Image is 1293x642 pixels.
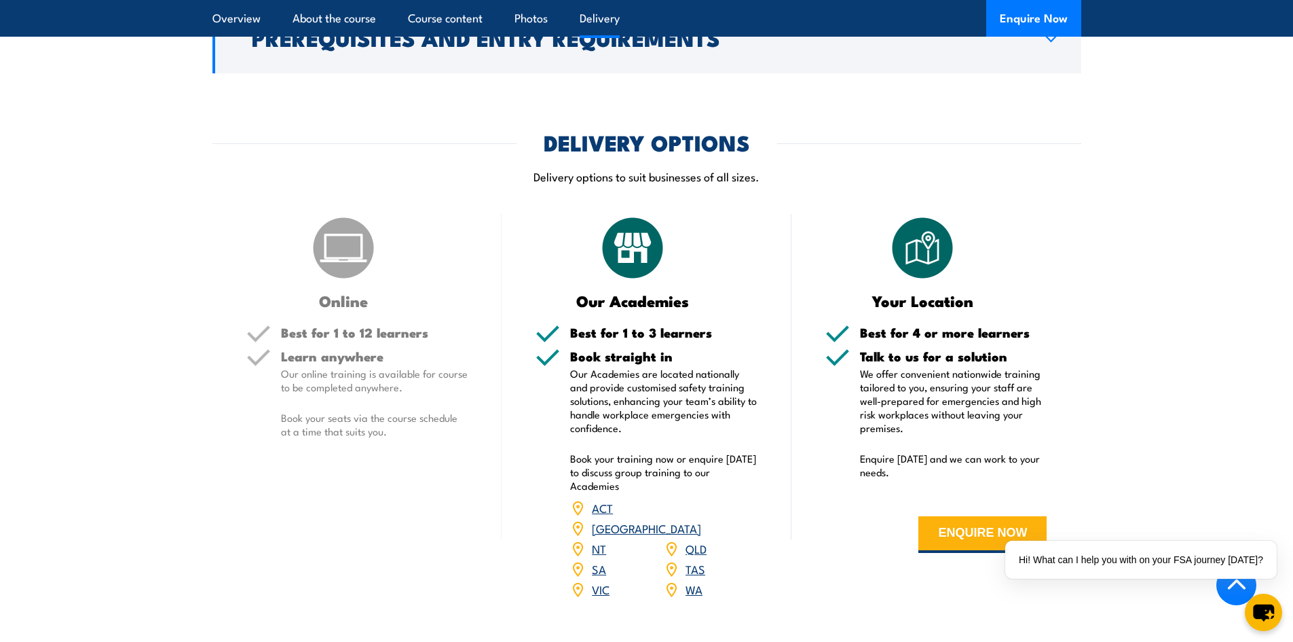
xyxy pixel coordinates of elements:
h5: Talk to us for a solution [860,350,1047,363]
a: SA [592,560,606,577]
a: NT [592,540,606,556]
p: Book your training now or enquire [DATE] to discuss group training to our Academies [570,452,757,493]
h5: Book straight in [570,350,757,363]
h5: Best for 1 to 12 learners [281,326,468,339]
a: [GEOGRAPHIC_DATA] [592,520,701,536]
h5: Learn anywhere [281,350,468,363]
p: Delivery options to suit businesses of all sizes. [212,168,1081,184]
h5: Best for 1 to 3 learners [570,326,757,339]
a: QLD [686,540,707,556]
button: ENQUIRE NOW [918,516,1047,553]
a: ACT [592,499,613,516]
p: We offer convenient nationwide training tailored to you, ensuring your staff are well-prepared fo... [860,367,1047,435]
div: Hi! What can I help you with on your FSA journey [DATE]? [1005,541,1277,579]
h3: Our Academies [536,293,730,308]
h2: DELIVERY OPTIONS [544,132,750,151]
p: Book your seats via the course schedule at a time that suits you. [281,411,468,438]
a: VIC [592,581,610,597]
a: TAS [686,560,705,577]
button: chat-button [1245,594,1282,631]
a: Prerequisites and Entry Requirements [212,2,1081,73]
p: Our Academies are located nationally and provide customised safety training solutions, enhancing ... [570,367,757,435]
h5: Best for 4 or more learners [860,326,1047,339]
p: Our online training is available for course to be completed anywhere. [281,367,468,394]
a: WA [686,581,702,597]
h3: Online [246,293,441,308]
p: Enquire [DATE] and we can work to your needs. [860,452,1047,479]
h3: Your Location [825,293,1020,308]
h2: Prerequisites and Entry Requirements [252,28,1021,47]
